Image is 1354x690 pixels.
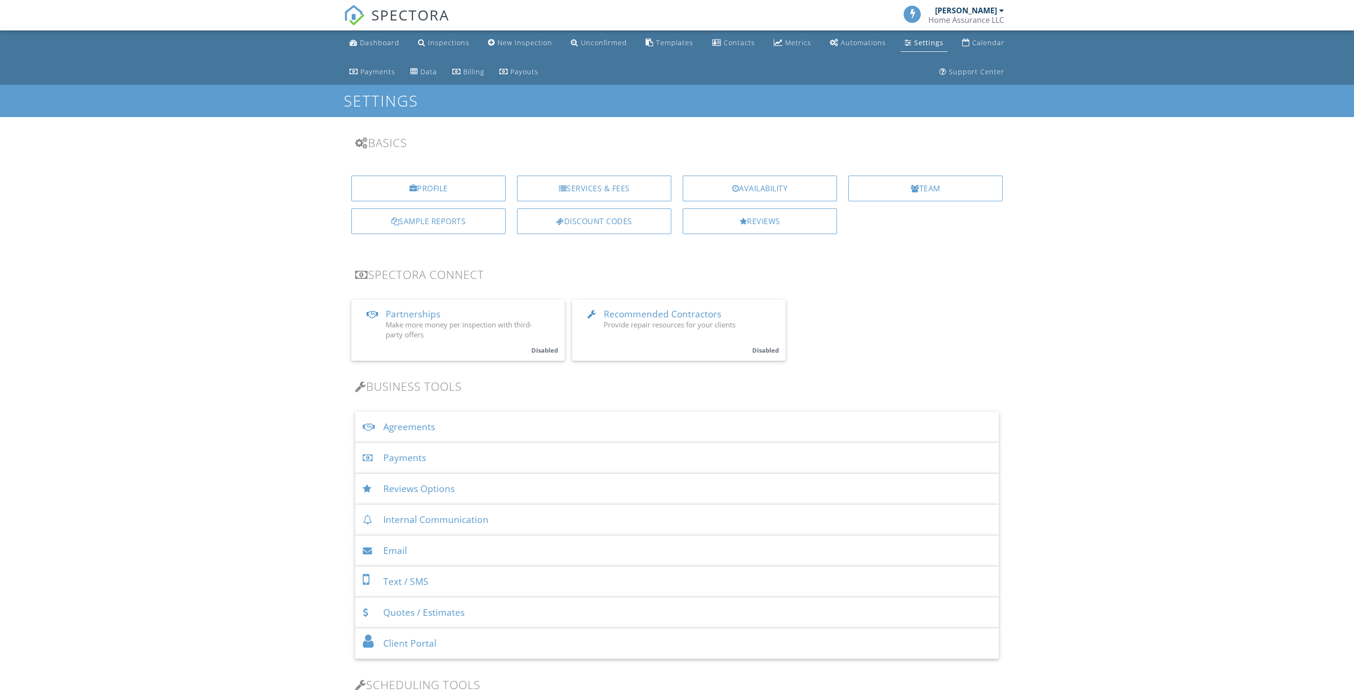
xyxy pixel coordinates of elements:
[826,34,890,52] a: Automations (Basic)
[708,34,759,52] a: Contacts
[414,34,473,52] a: Inspections
[463,67,484,76] div: Billing
[355,136,999,149] h3: Basics
[972,38,1005,47] div: Calendar
[517,176,671,201] a: Services & Fees
[683,208,837,234] a: Reviews
[355,628,999,659] div: Client Portal
[914,38,944,47] div: Settings
[351,176,506,201] a: Profile
[420,67,437,76] div: Data
[656,38,693,47] div: Templates
[355,566,999,597] div: Text / SMS
[448,63,488,81] a: Billing
[498,38,552,47] div: New Inspection
[724,38,755,47] div: Contacts
[936,63,1008,81] a: Support Center
[428,38,469,47] div: Inspections
[958,34,1008,52] a: Calendar
[386,320,532,339] span: Make more money per inspection with third-party offers
[407,63,441,81] a: Data
[901,34,947,52] a: Settings
[355,443,999,473] div: Payments
[386,308,440,320] span: Partnerships
[344,13,449,33] a: SPECTORA
[355,268,999,281] h3: Spectora Connect
[949,67,1005,76] div: Support Center
[355,412,999,443] div: Agreements
[752,346,779,355] small: Disabled
[572,300,786,361] a: Recommended Contractors Provide repair resources for your clients Disabled
[928,15,1004,25] div: Home Assurance LLC
[360,67,395,76] div: Payments
[496,63,542,81] a: Payouts
[642,34,697,52] a: Templates
[360,38,399,47] div: Dashboard
[351,300,565,361] a: Partnerships Make more money per inspection with third-party offers Disabled
[346,63,399,81] a: Payments
[785,38,811,47] div: Metrics
[355,597,999,628] div: Quotes / Estimates
[346,34,403,52] a: Dashboard
[935,6,997,15] div: [PERSON_NAME]
[567,34,631,52] a: Unconfirmed
[683,176,837,201] a: Availability
[355,504,999,535] div: Internal Communication
[841,38,886,47] div: Automations
[371,5,449,25] span: SPECTORA
[351,208,506,234] a: Sample Reports
[484,34,556,52] a: New Inspection
[355,535,999,566] div: Email
[510,67,538,76] div: Payouts
[604,320,736,329] span: Provide repair resources for your clients
[581,38,627,47] div: Unconfirmed
[604,308,721,320] span: Recommended Contractors
[344,5,365,26] img: The Best Home Inspection Software - Spectora
[344,92,1010,109] h1: Settings
[355,380,999,393] h3: Business Tools
[517,208,671,234] a: Discount Codes
[770,34,815,52] a: Metrics
[531,346,558,355] small: Disabled
[355,473,999,504] div: Reviews Options
[848,176,1003,201] a: Team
